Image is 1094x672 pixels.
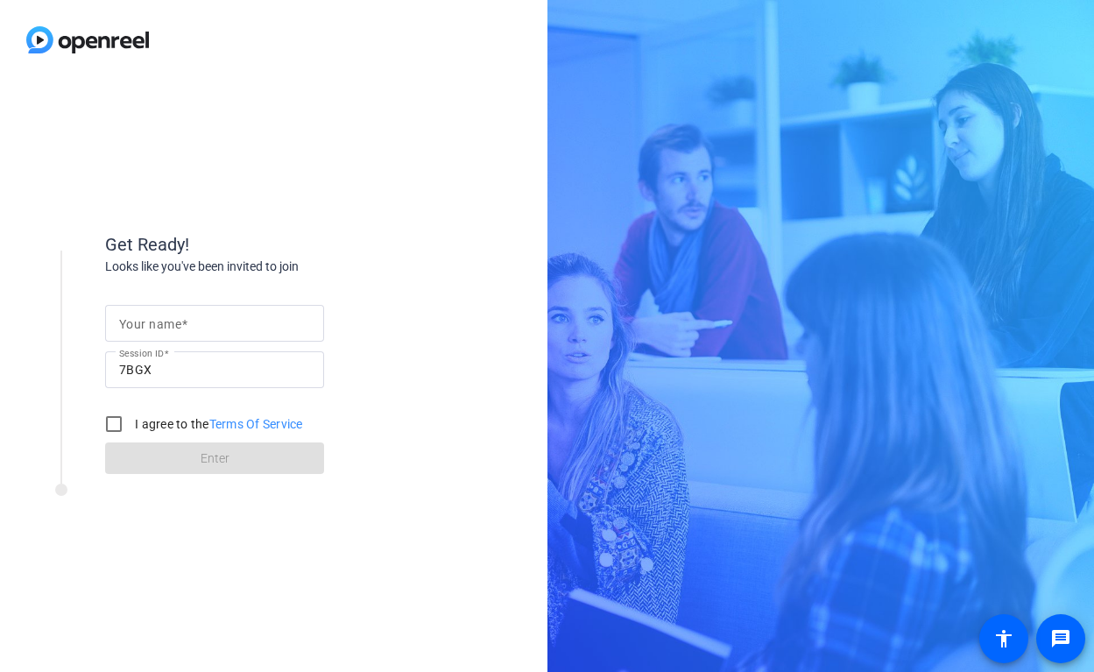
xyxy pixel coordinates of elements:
mat-label: Session ID [119,348,164,358]
label: I agree to the [131,415,303,433]
a: Terms Of Service [209,417,303,431]
mat-label: Your name [119,317,181,331]
mat-icon: accessibility [993,628,1014,649]
div: Get Ready! [105,231,455,258]
div: Looks like you've been invited to join [105,258,455,276]
mat-icon: message [1050,628,1071,649]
